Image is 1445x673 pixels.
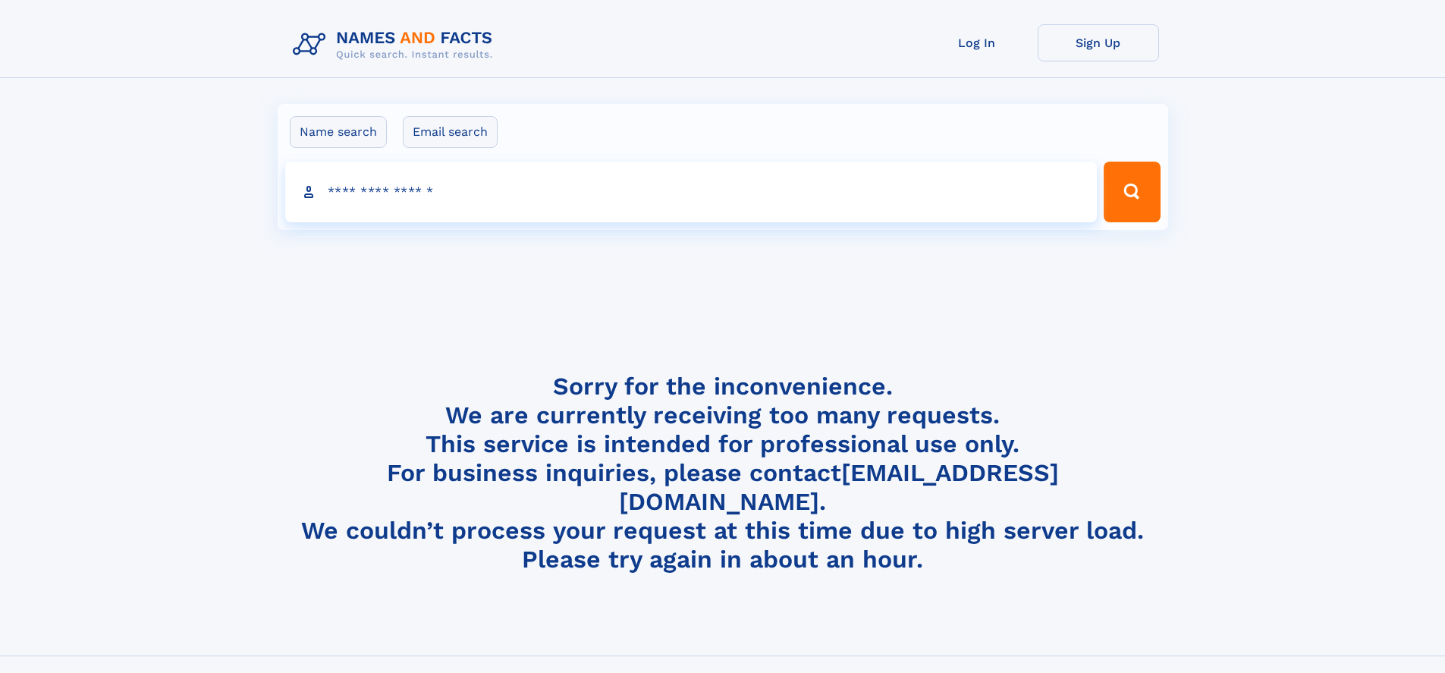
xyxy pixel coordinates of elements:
[290,116,387,148] label: Name search
[287,24,505,65] img: Logo Names and Facts
[619,458,1059,516] a: [EMAIL_ADDRESS][DOMAIN_NAME]
[287,372,1159,574] h4: Sorry for the inconvenience. We are currently receiving too many requests. This service is intend...
[285,162,1098,222] input: search input
[916,24,1038,61] a: Log In
[403,116,498,148] label: Email search
[1104,162,1160,222] button: Search Button
[1038,24,1159,61] a: Sign Up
